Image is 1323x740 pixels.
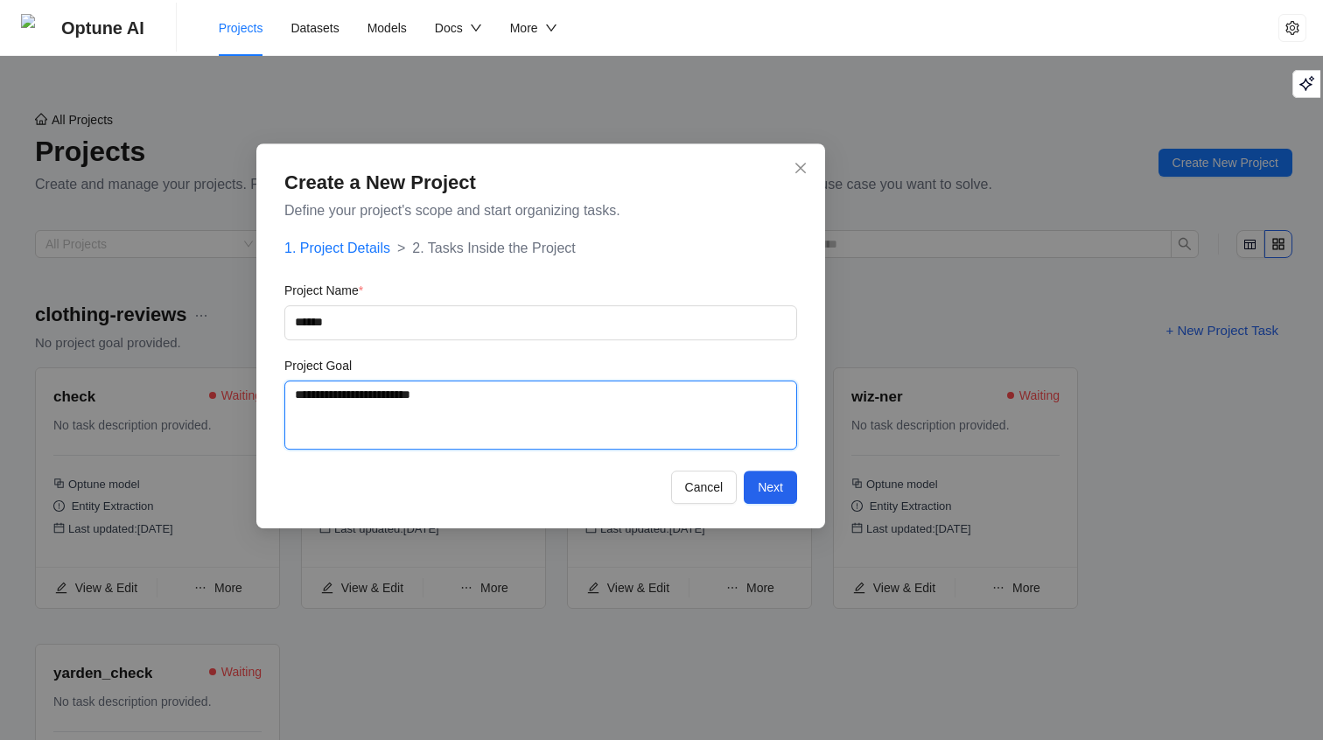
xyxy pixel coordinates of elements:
span: Models [367,21,407,35]
button: Close [787,154,815,182]
span: Projects [219,21,263,35]
img: Optune [21,14,49,42]
span: Next [758,478,783,498]
div: Define your project's scope and start organizing tasks. [284,199,797,221]
span: Cancel [685,478,724,498]
span: 2. Tasks Inside the Project [412,238,575,260]
span: close [794,161,808,175]
span: Datasets [290,21,339,35]
button: Next [744,471,797,505]
button: Playground [1292,70,1320,98]
span: setting [1285,21,1299,35]
div: Project Goal [284,356,797,375]
div: Project Name [284,281,797,300]
button: Cancel [671,471,738,505]
div: Create a New Project [284,168,797,199]
span: > [397,238,405,260]
span: 1. Project Details [284,238,390,260]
